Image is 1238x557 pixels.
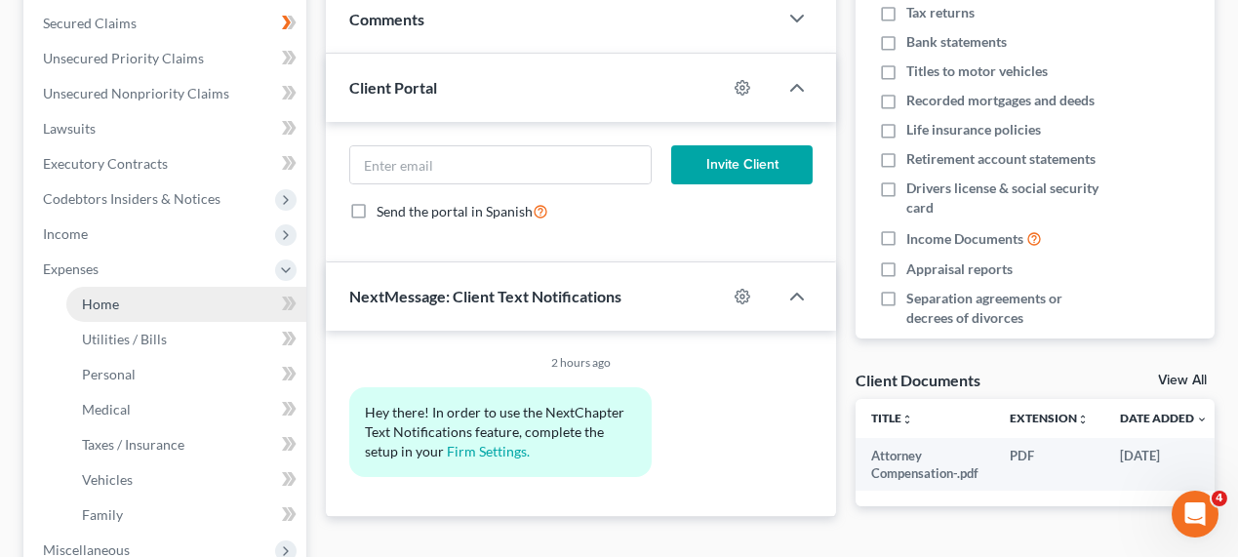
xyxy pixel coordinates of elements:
a: Personal [66,357,306,392]
td: [DATE] [1104,438,1223,492]
i: unfold_more [901,414,913,425]
span: Income Documents [906,229,1023,249]
button: Invite Client [671,145,813,184]
span: Family [82,506,123,523]
a: Utilities / Bills [66,322,306,357]
span: Vehicles [82,471,133,488]
span: 4 [1212,491,1227,506]
span: Separation agreements or decrees of divorces [906,289,1108,328]
a: View All [1158,374,1207,387]
iframe: Intercom live chat [1172,491,1218,537]
span: Home [82,296,119,312]
span: Hey there! In order to use the NextChapter Text Notifications feature, complete the setup in your [365,404,627,459]
td: PDF [994,438,1104,492]
div: Client Documents [856,370,980,390]
span: Client Portal [349,78,437,97]
span: Life insurance policies [906,120,1041,139]
span: Medical [82,401,131,418]
span: Personal [82,366,136,382]
span: Tax returns [906,3,975,22]
span: Comments [349,10,424,28]
i: expand_more [1196,414,1208,425]
div: 2 hours ago [349,354,813,371]
span: Recorded mortgages and deeds [906,91,1095,110]
span: Expenses [43,260,99,277]
span: Send the portal in Spanish [377,203,533,219]
a: Medical [66,392,306,427]
a: Unsecured Priority Claims [27,41,306,76]
span: Bank statements [906,32,1007,52]
span: Taxes / Insurance [82,436,184,453]
span: Titles to motor vehicles [906,61,1048,81]
a: Titleunfold_more [871,411,913,425]
a: Extensionunfold_more [1010,411,1089,425]
a: Firm Settings. [447,443,530,459]
span: Retirement account statements [906,149,1096,169]
span: Appraisal reports [906,259,1013,279]
td: Attorney Compensation-.pdf [856,438,994,492]
span: Income [43,225,88,242]
span: Executory Contracts [43,155,168,172]
a: Taxes / Insurance [66,427,306,462]
span: Unsecured Priority Claims [43,50,204,66]
span: NextMessage: Client Text Notifications [349,287,621,305]
span: Utilities / Bills [82,331,167,347]
span: Secured Claims [43,15,137,31]
span: Codebtors Insiders & Notices [43,190,220,207]
input: Enter email [350,146,651,183]
a: Lawsuits [27,111,306,146]
span: Drivers license & social security card [906,179,1108,218]
a: Vehicles [66,462,306,497]
a: Executory Contracts [27,146,306,181]
span: Unsecured Nonpriority Claims [43,85,229,101]
a: Secured Claims [27,6,306,41]
a: Unsecured Nonpriority Claims [27,76,306,111]
a: Family [66,497,306,533]
span: Lawsuits [43,120,96,137]
a: Date Added expand_more [1120,411,1208,425]
a: Home [66,287,306,322]
i: unfold_more [1077,414,1089,425]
